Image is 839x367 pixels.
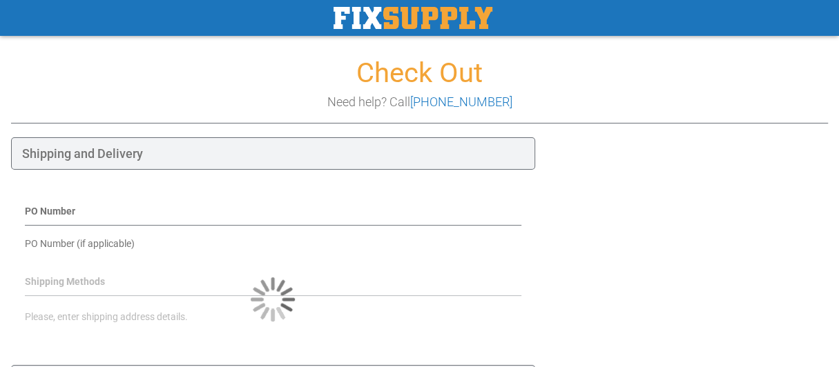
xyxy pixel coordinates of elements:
h1: Check Out [11,58,828,88]
img: Fix Industrial Supply [334,7,492,29]
div: Shipping and Delivery [11,137,535,170]
h3: Need help? Call [11,95,828,109]
span: PO Number (if applicable) [25,238,135,249]
a: [PHONE_NUMBER] [410,95,512,109]
img: Loading... [251,277,295,321]
a: store logo [334,7,492,29]
div: PO Number [25,204,521,226]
